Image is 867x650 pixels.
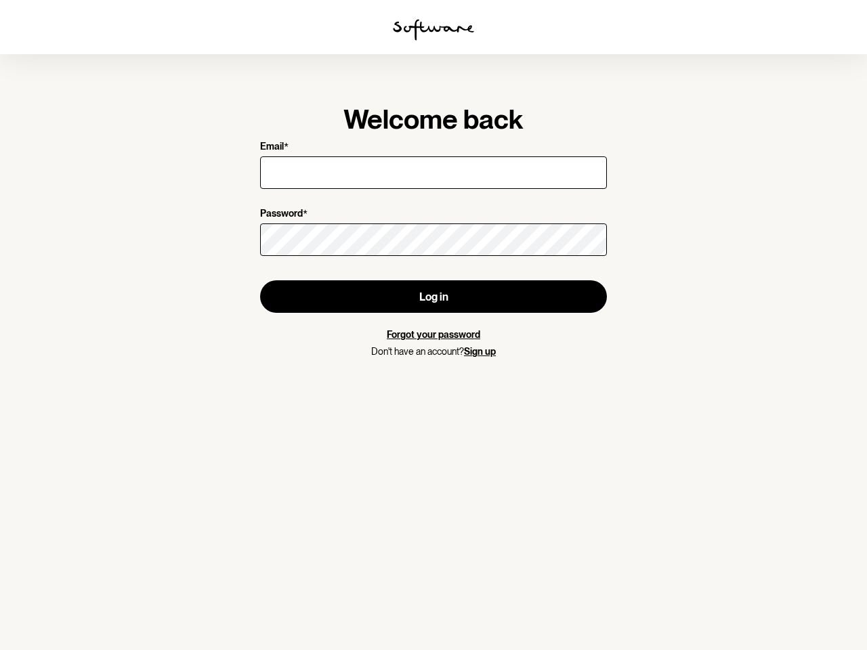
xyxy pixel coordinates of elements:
a: Forgot your password [387,329,480,340]
h1: Welcome back [260,103,607,135]
a: Sign up [464,346,496,357]
button: Log in [260,280,607,313]
p: Email [260,141,284,154]
p: Password [260,208,303,221]
p: Don't have an account? [260,346,607,357]
img: software logo [393,19,474,41]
